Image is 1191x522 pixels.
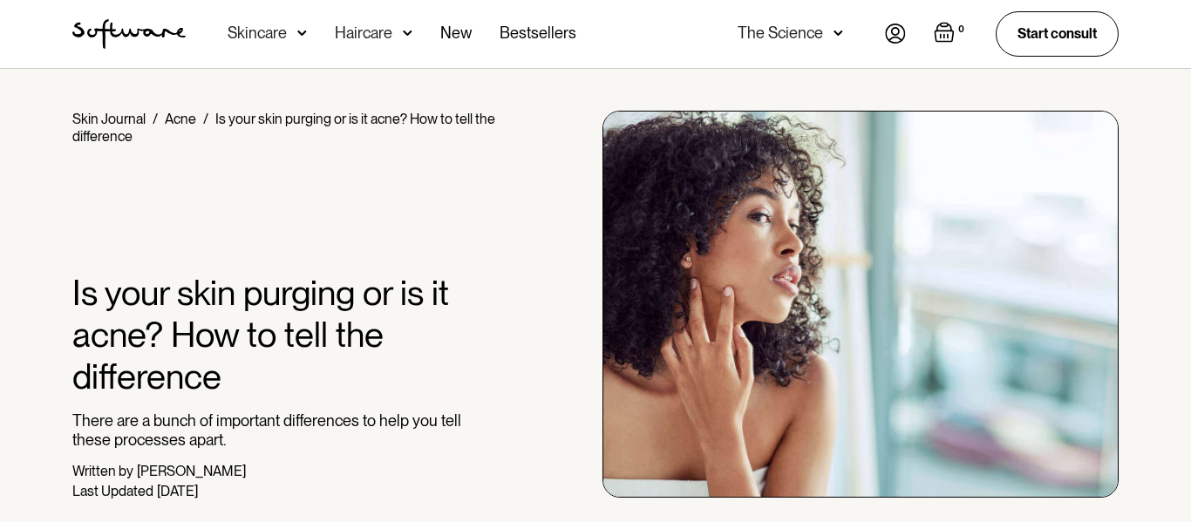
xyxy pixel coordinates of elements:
[137,463,246,479] div: [PERSON_NAME]
[203,111,208,127] div: /
[153,111,158,127] div: /
[157,483,198,499] div: [DATE]
[297,24,307,42] img: arrow down
[72,111,146,127] a: Skin Journal
[934,22,968,46] a: Open empty cart
[72,19,186,49] img: Software Logo
[72,272,500,397] h1: Is your skin purging or is it acne? How to tell the difference
[72,111,495,145] div: Is your skin purging or is it acne? How to tell the difference
[996,11,1119,56] a: Start consult
[834,24,843,42] img: arrow down
[335,24,392,42] div: Haircare
[403,24,412,42] img: arrow down
[72,19,186,49] a: home
[955,22,968,37] div: 0
[72,463,133,479] div: Written by
[72,483,153,499] div: Last Updated
[165,111,196,127] a: Acne
[738,24,823,42] div: The Science
[228,24,287,42] div: Skincare
[72,411,500,449] p: There are a bunch of important differences to help you tell these processes apart.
